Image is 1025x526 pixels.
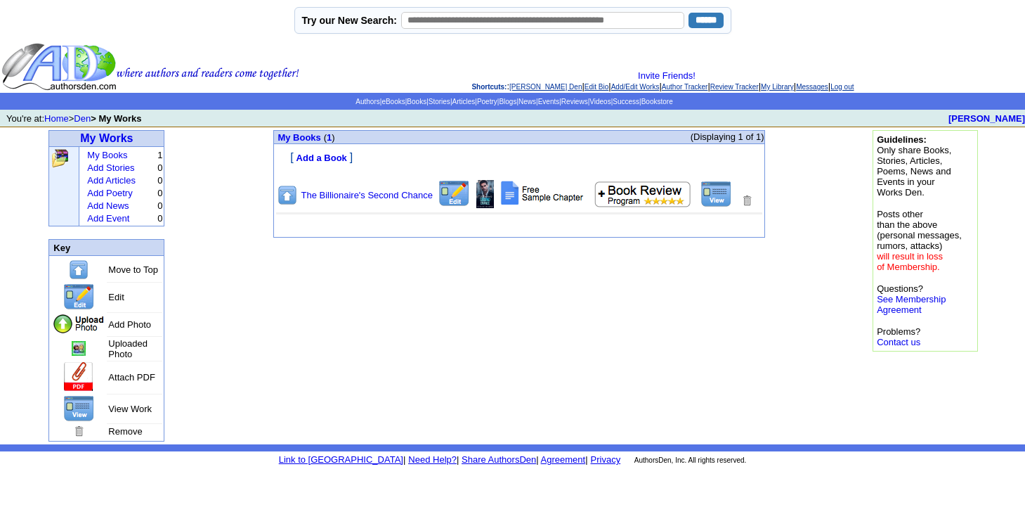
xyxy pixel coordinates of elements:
img: header_logo2.gif [1,42,299,91]
b: Guidelines: [877,134,927,145]
img: Add Attachment PDF [500,180,586,206]
font: Questions? [877,283,946,315]
a: My Books [87,150,127,160]
font: 1 [157,150,162,160]
img: shim.gif [275,165,280,170]
a: Den [74,113,91,124]
a: My Works [80,132,133,144]
span: ( [324,132,327,143]
font: Only share Books, Stories, Articles, Poems, News and Events in your Works Den. [877,134,951,198]
img: Add Photo [52,314,105,335]
font: 0 [157,188,162,198]
img: shim.gif [517,238,522,243]
a: Videos [589,98,611,105]
a: Authors [355,98,379,105]
a: Success [613,98,639,105]
font: ] [350,151,353,163]
img: Add/Remove Photo [72,341,86,356]
img: Click to add, upload, edit and remove all your books, stories, articles and poems. [51,148,70,168]
a: Stories [429,98,450,105]
font: Add a Book [296,153,347,163]
a: Privacy [591,454,621,465]
a: Home [44,113,69,124]
a: Events [538,98,560,105]
a: Reviews [561,98,588,105]
a: Blogs [499,98,516,105]
font: Uploaded Photo [108,338,148,359]
a: Agreement [541,454,586,465]
font: Key [53,243,70,253]
img: View this Page [63,395,95,422]
a: Books [407,98,426,105]
img: Removes this Title [740,194,753,207]
img: Move to top [277,184,298,206]
a: Share AuthorsDen [462,454,536,465]
img: Add Attachment [63,362,95,392]
font: | [403,454,405,465]
a: The Billionaire's Second Chance [301,190,432,200]
a: My Books [278,131,320,143]
div: : | | | | | | | [302,70,1024,91]
img: Add to Book Review Program [594,181,692,207]
font: | [457,454,459,465]
a: Articles [452,98,475,105]
font: Remove [108,426,142,437]
a: [PERSON_NAME] [948,113,1025,124]
font: Move to Top [108,264,158,275]
font: will result in loss of Membership. [877,251,943,272]
a: Add Event [87,213,129,224]
a: See Membership Agreement [877,294,946,315]
font: 0 [157,213,162,224]
a: Add Stories [87,162,134,173]
font: Attach PDF [108,372,155,383]
font: Posts other than the above (personal messages, rumors, attacks) [877,209,962,272]
a: Add/Edit Works [611,83,660,91]
font: 0 [157,200,162,211]
font: You're at: > [6,113,142,124]
font: Edit [108,292,124,302]
a: Edit Bio [585,83,608,91]
img: Edit this Title [438,180,471,207]
font: 0 [157,175,162,186]
a: News [518,98,536,105]
a: eBooks [381,98,405,105]
img: shim.gif [275,172,280,177]
a: Author Tracker [662,83,708,91]
font: Add Photo [108,319,151,330]
font: [ [290,151,293,163]
a: Add a Book [296,151,347,163]
a: Invite Friends! [638,70,696,81]
a: Add Articles [87,175,136,186]
font: View Work [108,404,152,414]
a: Need Help? [408,454,457,465]
a: Link to [GEOGRAPHIC_DATA] [279,454,403,465]
a: Log out [830,83,854,91]
label: Try our New Search: [302,15,397,26]
font: | [536,454,538,465]
img: Add/Remove Photo [476,180,494,208]
a: [PERSON_NAME] Den [509,83,582,91]
img: Remove this Page [72,425,85,438]
font: AuthorsDen, Inc. All rights reserved. [634,456,747,464]
font: | [539,454,588,465]
a: My Library [761,83,794,91]
a: Add Poetry [87,188,132,198]
a: Add News [87,200,129,211]
span: ) [332,132,334,143]
img: View this Title [700,181,732,207]
a: Review Tracker [710,83,759,91]
img: Edit this Title [63,283,96,311]
img: shim.gif [275,231,280,236]
font: 0 [157,162,162,173]
a: 1 [327,132,332,143]
font: Problems? [877,326,920,347]
span: Shortcuts: [471,83,507,91]
b: > My Works [91,113,141,124]
a: Bookstore [641,98,673,105]
img: Move to top [68,259,89,281]
a: Poetry [477,98,497,105]
img: shim.gif [275,145,280,150]
span: (Displaying 1 of 1) [691,131,764,142]
a: Contact us [877,337,920,347]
